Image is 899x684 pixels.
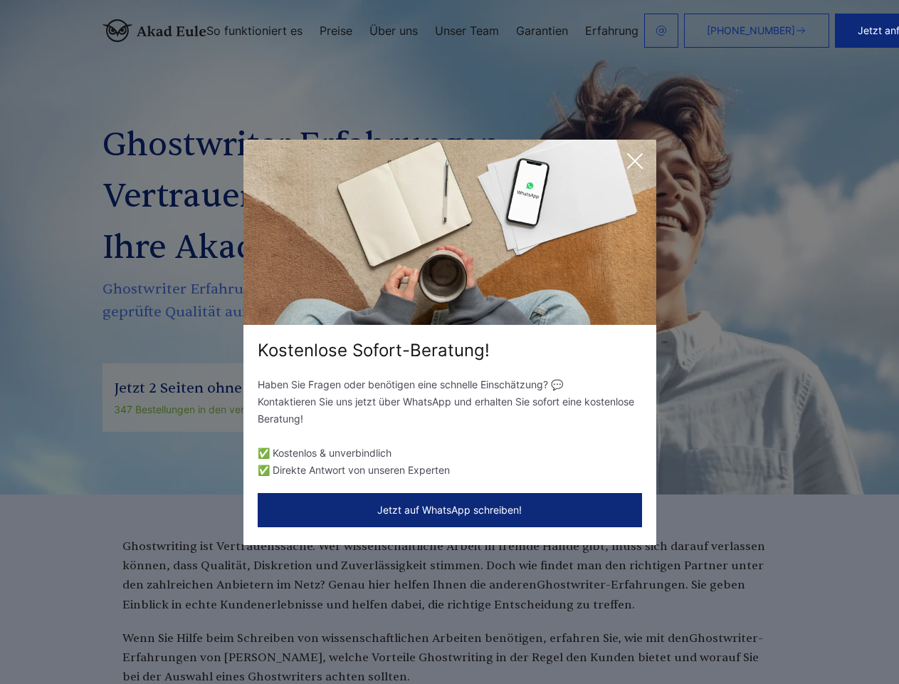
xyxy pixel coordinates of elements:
[243,339,656,362] div: Kostenlose Sofort-Beratung!
[707,25,795,36] span: [PHONE_NUMBER]
[258,445,642,462] li: ✅ Kostenlos & unverbindlich
[258,462,642,479] li: ✅ Direkte Antwort von unseren Experten
[258,493,642,527] button: Jetzt auf WhatsApp schreiben!
[585,25,638,36] a: Erfahrung
[516,25,568,36] a: Garantien
[206,25,303,36] a: So funktioniert es
[243,140,656,325] img: exit
[320,25,352,36] a: Preise
[656,25,667,36] img: email
[102,19,206,42] img: logo
[258,376,642,427] p: Haben Sie Fragen oder benötigen eine schnelle Einschätzung? 💬 Kontaktieren Sie uns jetzt über Wha...
[684,14,829,48] a: [PHONE_NUMBER]
[435,25,499,36] a: Unser Team
[369,25,418,36] a: Über uns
